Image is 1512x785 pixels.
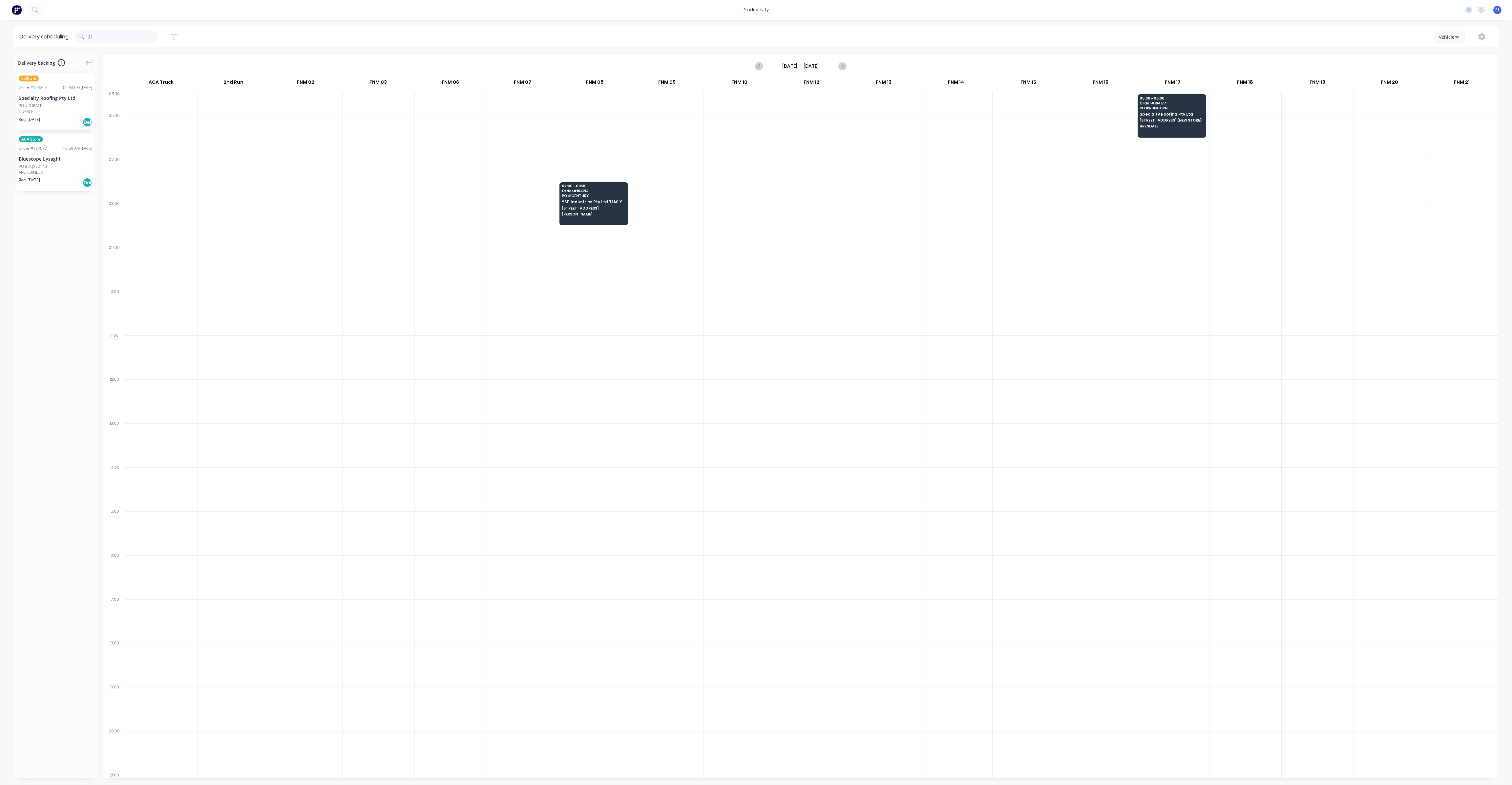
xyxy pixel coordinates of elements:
span: [STREET_ADDRESS] (NEW STORE) [1140,118,1203,122]
div: 08:00 [103,200,125,244]
div: 05:30 [103,90,125,112]
span: [PERSON_NAME] [562,212,625,216]
div: 19:00 [103,683,125,727]
div: DURACK [19,109,92,115]
div: 17:00 [103,595,125,639]
div: FNM 14 [920,77,992,91]
div: Bluescope Lysaght [19,155,92,162]
div: PO #DQ572140 [19,164,47,169]
div: 15:00 [103,507,125,551]
div: 07:00 [103,156,125,200]
div: 18:00 [103,639,125,683]
div: Specialty Roofing Pty Ltd [19,95,92,101]
div: 10:00 [103,288,125,332]
div: FNM 19 [1281,77,1353,91]
div: 12:00 [103,375,125,419]
div: 16:00 [103,551,125,595]
span: F1 [1495,7,1500,13]
div: FNM 09 [631,77,703,91]
div: 11:00 [103,331,125,375]
div: FNM 08 [559,77,631,91]
div: FNM 03 [342,77,414,91]
div: 2nd Run [198,77,269,91]
div: 20:00 [103,727,125,771]
div: 06:00 [103,112,125,156]
span: Delivery backlog [18,59,55,66]
div: Order # 194294 [19,85,47,91]
div: FNM 02 [270,77,342,91]
div: 10:50 AM [DATE] [63,146,92,151]
span: Req. [DATE] [19,177,40,183]
div: FNM 12 [776,77,848,91]
span: 2 [58,59,65,66]
div: FNM 13 [848,77,920,91]
div: FNM 18 [1209,77,1281,91]
span: 6:30 am [19,76,39,81]
div: PO #DURACK [19,103,42,109]
div: FNM 07 [487,77,558,91]
span: 05:30 - 06:30 [1140,96,1203,100]
span: YSB Industries Pty Ltd T/AS YSB ROOFING [562,200,625,204]
div: Vehicle [1439,34,1458,40]
div: productivity [740,5,772,15]
div: Delivery scheduling [13,26,75,47]
div: FNM 20 [1354,77,1425,91]
span: 07:30 - 08:30 [562,184,625,188]
img: Factory [12,5,22,15]
div: Del [82,117,92,127]
span: PO # RUNCORN [1140,106,1203,110]
input: Search for orders [88,30,157,43]
div: ACA Truck [125,77,197,91]
div: 13:00 [103,419,125,463]
span: Req. [DATE] [19,117,40,123]
span: Specialty Roofing Pty Ltd [1140,112,1203,116]
div: Del [82,178,92,188]
div: FNM 16 [1064,77,1136,91]
div: FNM 10 [703,77,775,91]
div: 09:00 [103,244,125,288]
div: FNM 06 [414,77,486,91]
div: FNM 21 [1426,77,1498,91]
span: [STREET_ADDRESS] [562,206,625,210]
div: 21:00 [103,771,125,779]
div: FNM 17 [1137,77,1209,91]
div: Order # 194077 [19,146,47,151]
span: Order # 194214 [562,189,625,193]
span: Order # 194177 [1140,101,1203,105]
span: PO # CENTURY [562,194,625,198]
span: ACA Store [19,136,43,142]
button: Vehicle [1435,31,1465,43]
div: FNM 15 [992,77,1064,91]
div: 14:00 [103,463,125,507]
div: 02:34 PM [DATE] [63,85,92,91]
span: BRENDALE [1140,124,1203,128]
div: ARCHERFIELD [19,169,92,175]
